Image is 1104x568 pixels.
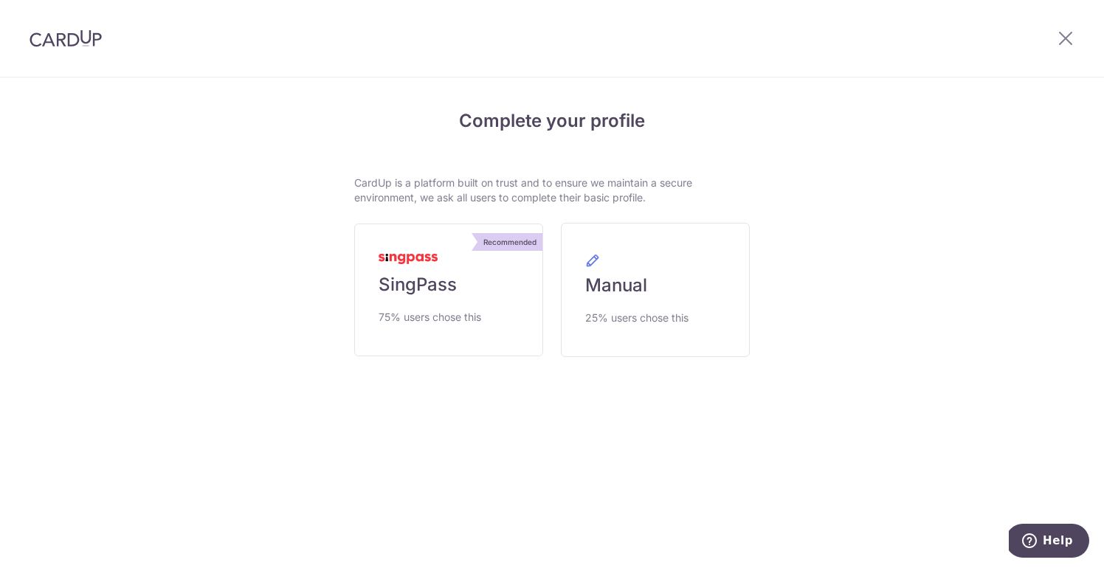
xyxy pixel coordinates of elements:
img: CardUp [30,30,102,47]
span: 75% users chose this [379,308,481,326]
p: CardUp is a platform built on trust and to ensure we maintain a secure environment, we ask all us... [354,176,750,205]
div: Recommended [477,233,542,251]
h4: Complete your profile [354,108,750,134]
a: Recommended SingPass 75% users chose this [354,224,543,356]
span: Manual [585,274,647,297]
span: SingPass [379,273,457,297]
a: Manual 25% users chose this [561,223,750,357]
iframe: Opens a widget where you can find more information [1009,524,1089,561]
img: MyInfoLogo [379,254,438,264]
span: 25% users chose this [585,309,689,327]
